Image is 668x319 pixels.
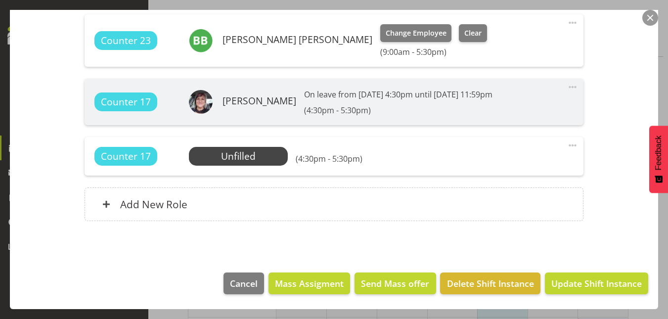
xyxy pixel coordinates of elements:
[440,273,540,294] button: Delete Shift Instance
[189,29,213,52] img: beena-bist9974.jpg
[223,273,264,294] button: Cancel
[120,198,187,211] h6: Add New Role
[654,136,663,170] span: Feedback
[223,34,372,45] h6: [PERSON_NAME] [PERSON_NAME]
[464,28,482,39] span: Clear
[355,273,436,294] button: Send Mass offer
[304,105,492,115] h6: (4:30pm - 5:30pm)
[223,95,296,106] h6: [PERSON_NAME]
[268,273,350,294] button: Mass Assigment
[386,28,446,39] span: Change Employee
[380,47,487,57] h6: (9:00am - 5:30pm)
[361,277,429,290] span: Send Mass offer
[189,90,213,114] img: michelle-whaleb4506e5af45ffd00a26cc2b6420a9100.png
[221,149,256,163] span: Unfilled
[447,277,534,290] span: Delete Shift Instance
[101,95,151,109] span: Counter 17
[304,89,492,100] p: On leave from [DATE] 4:30pm until [DATE] 11:59pm
[275,277,344,290] span: Mass Assigment
[101,34,151,48] span: Counter 23
[545,273,648,294] button: Update Shift Instance
[649,126,668,193] button: Feedback - Show survey
[230,277,258,290] span: Cancel
[296,154,362,164] h6: (4:30pm - 5:30pm)
[459,24,487,42] button: Clear
[101,149,151,164] span: Counter 17
[380,24,452,42] button: Change Employee
[551,277,642,290] span: Update Shift Instance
